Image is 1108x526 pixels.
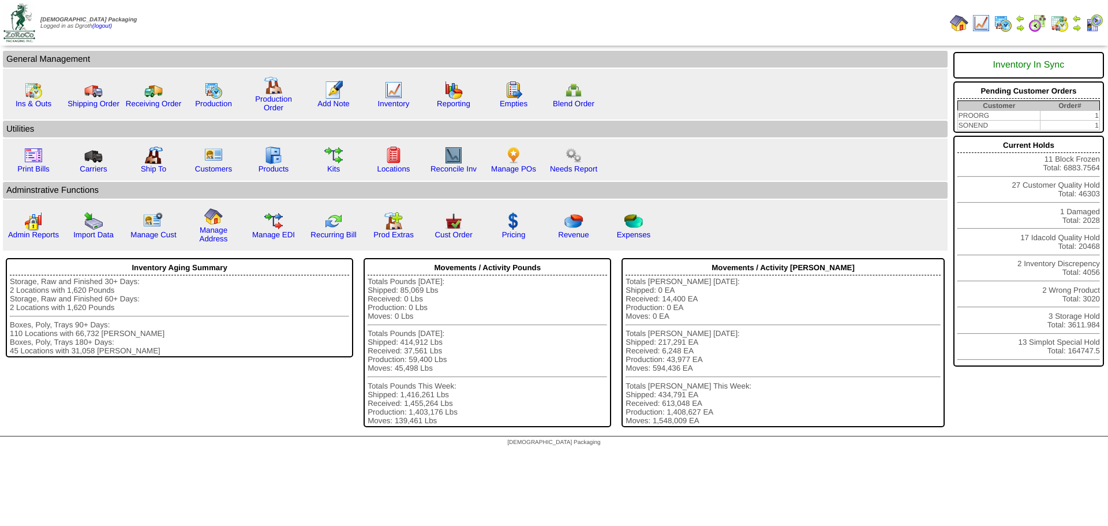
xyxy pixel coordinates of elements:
div: Inventory Aging Summary [10,260,349,275]
img: zoroco-logo-small.webp [3,3,35,42]
a: Needs Report [550,165,597,173]
div: Storage, Raw and Finished 30+ Days: 2 Locations with 1,620 Pounds Storage, Raw and Finished 60+ D... [10,277,349,355]
img: arrowleft.gif [1072,14,1081,23]
img: arrowright.gif [1072,23,1081,32]
a: Revenue [558,230,589,239]
img: line_graph.gif [384,81,403,99]
img: truck3.gif [84,146,103,165]
img: arrowleft.gif [1016,14,1025,23]
span: [DEMOGRAPHIC_DATA] Packaging [507,439,600,446]
a: Production Order [255,95,292,112]
a: Carriers [80,165,107,173]
div: Movements / Activity Pounds [368,260,607,275]
img: prodextras.gif [384,212,403,230]
img: calendarprod.gif [204,81,223,99]
img: calendarcustomer.gif [1085,14,1103,32]
img: workorder.gif [504,81,523,99]
img: workflow.png [564,146,583,165]
div: Current Holds [957,138,1100,153]
a: Empties [500,99,527,108]
a: Pricing [502,230,526,239]
img: factory2.gif [144,146,163,165]
img: orders.gif [324,81,343,99]
img: dollar.gif [504,212,523,230]
td: PROORG [957,111,1040,121]
img: graph.gif [444,81,463,99]
a: Kits [327,165,340,173]
img: network.png [564,81,583,99]
img: home.gif [950,14,968,32]
img: locations.gif [384,146,403,165]
img: managecust.png [143,212,164,230]
th: Customer [957,101,1040,111]
a: Manage EDI [252,230,295,239]
a: (logout) [92,23,112,29]
a: Locations [377,165,410,173]
a: Admin Reports [8,230,59,239]
div: Totals [PERSON_NAME] [DATE]: Shipped: 0 EA Received: 14,400 EA Production: 0 EA Moves: 0 EA Total... [626,277,941,425]
td: 1 [1040,121,1100,130]
div: Totals Pounds [DATE]: Shipped: 85,069 Lbs Received: 0 Lbs Production: 0 Lbs Moves: 0 Lbs Totals P... [368,277,607,425]
a: Manage POs [491,165,536,173]
img: arrowright.gif [1016,23,1025,32]
a: Reporting [437,99,470,108]
img: po.png [504,146,523,165]
img: customers.gif [204,146,223,165]
a: Prod Extras [373,230,414,239]
a: Reconcile Inv [431,165,477,173]
img: workflow.gif [324,146,343,165]
div: Movements / Activity [PERSON_NAME] [626,260,941,275]
a: Add Note [317,99,350,108]
img: reconcile.gif [324,212,343,230]
img: cust_order.png [444,212,463,230]
img: truck2.gif [144,81,163,99]
img: calendarinout.gif [24,81,43,99]
th: Order# [1040,101,1100,111]
a: Cust Order [435,230,472,239]
img: import.gif [84,212,103,230]
img: invoice2.gif [24,146,43,165]
img: line_graph.gif [972,14,990,32]
span: [DEMOGRAPHIC_DATA] Packaging [40,17,137,23]
div: Inventory In Sync [957,54,1100,76]
img: calendarblend.gif [1028,14,1047,32]
img: truck.gif [84,81,103,99]
img: calendarprod.gif [994,14,1012,32]
img: edi.gif [264,212,283,230]
img: pie_chart2.png [624,212,643,230]
span: Logged in as Dgroth [40,17,137,29]
td: Utilities [3,121,948,137]
a: Recurring Bill [310,230,356,239]
a: Customers [195,165,232,173]
img: home.gif [204,207,223,226]
a: Manage Cust [130,230,176,239]
td: Adminstrative Functions [3,182,948,199]
td: General Management [3,51,948,68]
a: Production [195,99,232,108]
img: graph2.png [24,212,43,230]
a: Manage Address [200,226,228,243]
div: Pending Customer Orders [957,84,1100,99]
a: Expenses [617,230,651,239]
a: Ins & Outs [16,99,51,108]
a: Import Data [73,230,114,239]
a: Ship To [141,165,166,173]
td: SONEND [957,121,1040,130]
a: Inventory [378,99,410,108]
img: line_graph2.gif [444,146,463,165]
img: cabinet.gif [264,146,283,165]
a: Shipping Order [68,99,119,108]
img: pie_chart.png [564,212,583,230]
a: Print Bills [17,165,50,173]
img: calendarinout.gif [1050,14,1069,32]
td: 1 [1040,111,1100,121]
div: 11 Block Frozen Total: 6883.7564 27 Customer Quality Hold Total: 46303 1 Damaged Total: 2028 17 I... [953,136,1104,367]
img: factory.gif [264,76,283,95]
a: Products [259,165,289,173]
a: Receiving Order [126,99,181,108]
a: Blend Order [553,99,594,108]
